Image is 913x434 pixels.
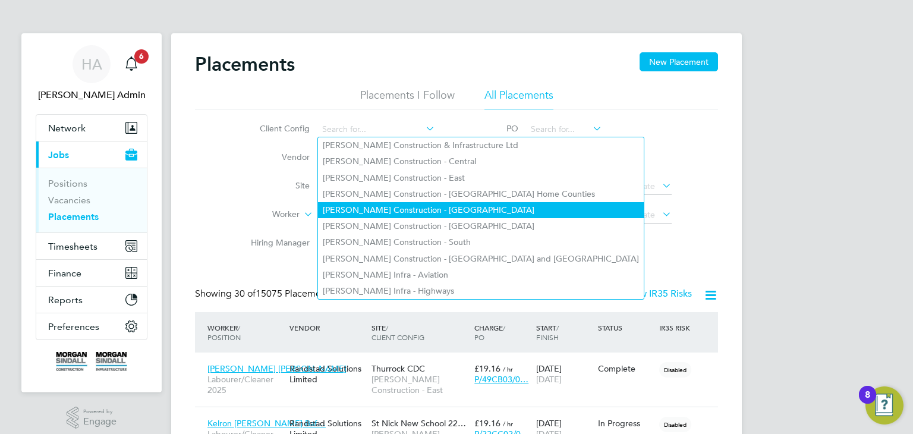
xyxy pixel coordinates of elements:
[465,123,518,134] label: PO
[318,267,644,283] li: [PERSON_NAME] Infra - Aviation
[83,407,117,417] span: Powered by
[474,374,528,385] span: P/49CB03/0…
[36,45,147,102] a: HA[PERSON_NAME] Admin
[119,45,143,83] a: 6
[372,374,468,395] span: [PERSON_NAME] Construction - East
[231,209,300,221] label: Worker
[67,407,117,429] a: Powered byEngage
[318,137,644,153] li: [PERSON_NAME] Construction & Infrastructure Ltd
[659,417,691,432] span: Disabled
[484,88,553,109] li: All Placements
[234,288,333,300] span: 15075 Placements
[48,321,99,332] span: Preferences
[360,88,455,109] li: Placements I Follow
[234,288,256,300] span: 30 of
[595,317,657,338] div: Status
[241,180,310,191] label: Site
[640,52,718,71] button: New Placement
[369,317,471,348] div: Site
[207,323,241,342] span: / Position
[195,288,336,300] div: Showing
[318,121,435,138] input: Search for...
[83,417,117,427] span: Engage
[318,202,644,218] li: [PERSON_NAME] Construction - [GEOGRAPHIC_DATA]
[48,211,99,222] a: Placements
[204,411,718,422] a: Kelron [PERSON_NAME] Baf…Labourer/Cleaner 2025Randstad Solutions LimitedSt Nick New School 22…[PE...
[241,123,310,134] label: Client Config
[318,251,644,267] li: [PERSON_NAME] Construction - [GEOGRAPHIC_DATA] and [GEOGRAPHIC_DATA]
[598,418,654,429] div: In Progress
[241,237,310,248] label: Hiring Manager
[533,357,595,391] div: [DATE]
[527,121,602,138] input: Search for...
[372,418,466,429] span: St Nick New School 22…
[318,170,644,186] li: [PERSON_NAME] Construction - East
[36,115,147,141] button: Network
[48,122,86,134] span: Network
[471,317,533,348] div: Charge
[36,260,147,286] button: Finance
[287,357,369,391] div: Randstad Solutions Limited
[241,152,310,162] label: Vendor
[36,233,147,259] button: Timesheets
[48,149,69,161] span: Jobs
[372,363,425,374] span: Thurrock CDC
[318,153,644,169] li: [PERSON_NAME] Construction - Central
[207,418,326,429] span: Kelron [PERSON_NAME] Baf…
[36,313,147,339] button: Preferences
[474,363,500,374] span: £19.16
[656,317,697,338] div: IR35 Risk
[48,294,83,306] span: Reports
[36,168,147,232] div: Jobs
[865,386,903,424] button: Open Resource Center, 8 new notifications
[204,317,287,348] div: Worker
[36,88,147,102] span: Hays Admin
[598,363,654,374] div: Complete
[865,395,870,410] div: 8
[318,283,644,299] li: [PERSON_NAME] Infra - Highways
[207,363,347,374] span: [PERSON_NAME] [PERSON_NAME]
[36,287,147,313] button: Reports
[36,352,147,371] a: Go to home page
[503,419,513,428] span: / hr
[318,186,644,202] li: [PERSON_NAME] Construction - [GEOGRAPHIC_DATA] Home Counties
[48,241,97,252] span: Timesheets
[56,352,127,371] img: morgansindall-logo-retina.png
[659,362,691,378] span: Disabled
[318,234,644,250] li: [PERSON_NAME] Construction - South
[207,374,284,395] span: Labourer/Cleaner 2025
[533,317,595,348] div: Start
[21,33,162,392] nav: Main navigation
[318,218,644,234] li: [PERSON_NAME] Construction - [GEOGRAPHIC_DATA]
[474,418,500,429] span: £19.16
[372,323,424,342] span: / Client Config
[134,49,149,64] span: 6
[81,56,102,72] span: HA
[195,52,295,76] h2: Placements
[48,268,81,279] span: Finance
[536,374,562,385] span: [DATE]
[204,357,718,367] a: [PERSON_NAME] [PERSON_NAME]Labourer/Cleaner 2025Randstad Solutions LimitedThurrock CDC[PERSON_NAM...
[36,141,147,168] button: Jobs
[48,178,87,189] a: Positions
[503,364,513,373] span: / hr
[474,323,505,342] span: / PO
[48,194,90,206] a: Vacancies
[536,323,559,342] span: / Finish
[287,317,369,338] div: Vendor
